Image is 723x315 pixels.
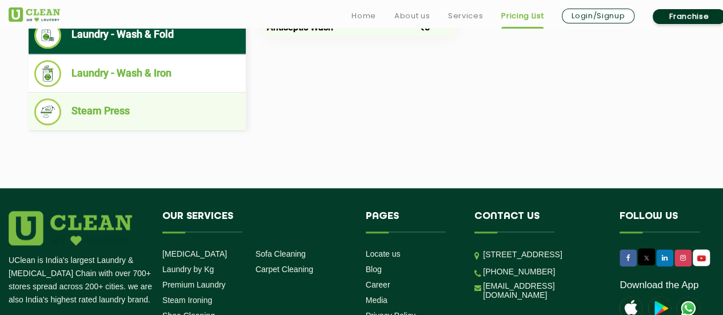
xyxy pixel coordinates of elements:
h4: Our Services [162,211,349,233]
a: Services [448,9,483,23]
a: Login/Signup [562,9,634,23]
a: [PHONE_NUMBER] [483,267,555,276]
a: Download the App [620,280,698,291]
a: Blog [366,265,382,274]
a: Laundry by Kg [162,265,214,274]
a: [MEDICAL_DATA] [162,249,227,258]
img: Steam Press [34,98,61,125]
img: Laundry - Wash & Fold [34,22,61,49]
img: UClean Laundry and Dry Cleaning [694,252,709,264]
a: About us [394,9,430,23]
li: Laundry - Wash & Fold [34,22,240,49]
h4: Follow us [620,211,720,233]
a: Carpet Cleaning [255,265,313,274]
a: Pricing List [501,9,544,23]
a: Locate us [366,249,401,258]
a: Sofa Cleaning [255,249,306,258]
h4: Contact us [474,211,602,233]
a: Steam Ironing [162,296,212,305]
li: Laundry - Wash & Iron [34,60,240,87]
a: Home [351,9,376,23]
h4: Pages [366,211,458,233]
a: Career [366,280,390,289]
a: Premium Laundry [162,280,226,289]
img: UClean Laundry and Dry Cleaning [9,7,60,22]
li: Steam Press [34,98,240,125]
img: Laundry - Wash & Iron [34,60,61,87]
p: [STREET_ADDRESS] [483,248,602,261]
p: UClean is India's largest Laundry & [MEDICAL_DATA] Chain with over 700+ stores spread across 200+... [9,254,154,306]
a: [EMAIL_ADDRESS][DOMAIN_NAME] [483,281,602,300]
a: Media [366,296,388,305]
img: logo.png [9,211,132,245]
